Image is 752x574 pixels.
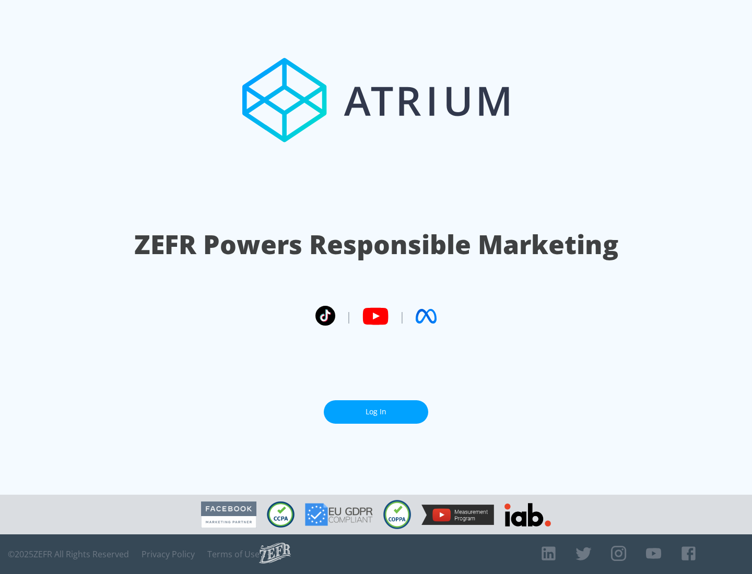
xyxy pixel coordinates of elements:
img: Facebook Marketing Partner [201,501,256,528]
img: IAB [504,503,551,527]
span: © 2025 ZEFR All Rights Reserved [8,549,129,559]
img: CCPA Compliant [267,501,295,528]
a: Terms of Use [207,549,260,559]
img: YouTube Measurement Program [421,505,494,525]
a: Log In [324,400,428,424]
img: GDPR Compliant [305,503,373,526]
h1: ZEFR Powers Responsible Marketing [134,226,618,262]
img: COPPA Compliant [383,500,411,529]
span: | [399,308,405,324]
a: Privacy Policy [142,549,195,559]
span: | [346,308,352,324]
